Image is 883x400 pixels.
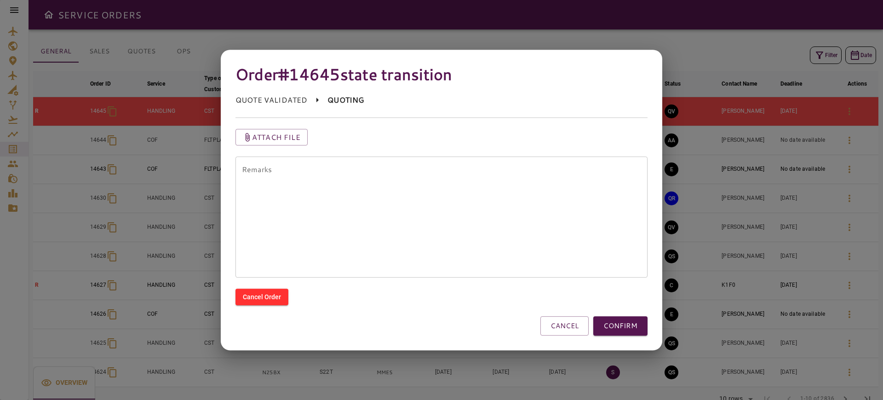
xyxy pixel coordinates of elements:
h4: Order #14645 state transition [235,64,648,84]
button: CANCEL [540,316,589,336]
p: Attach file [252,132,300,143]
button: Attach file [235,129,308,145]
p: QUOTE VALIDATED [235,95,307,106]
button: Cancel Order [235,289,288,306]
button: CONFIRM [593,316,648,336]
p: QUOTING [327,95,364,106]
